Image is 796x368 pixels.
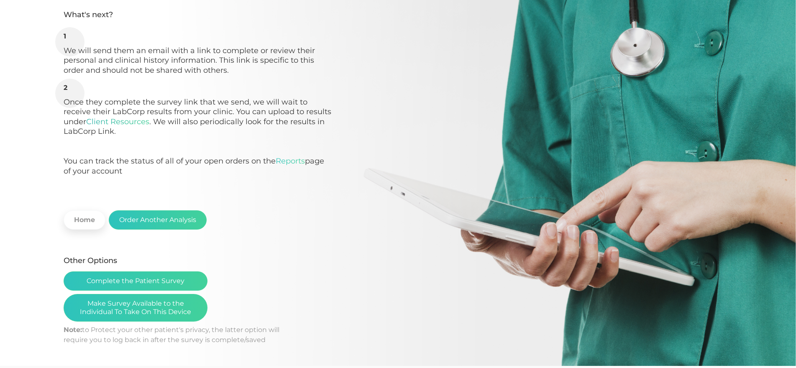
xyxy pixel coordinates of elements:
[276,156,305,166] a: Reports
[64,271,207,291] button: Complete the Patient Survey
[64,256,331,271] h5: Other Options
[64,84,331,176] li: Once they complete the survey link that we send, we will wait to receive their LabCorp results fr...
[64,10,331,26] h5: What's next?
[64,326,82,334] b: Note:
[64,325,331,345] div: to Protect your other patient's privacy, the latter option will require you to log back in after ...
[86,117,149,126] a: Client Resources
[64,32,331,75] li: We will send them an email with a link to complete or review their personal and clinical history ...
[109,210,207,230] button: Order Another Analysis
[64,294,207,322] button: Make Survey Available to the Individual To Take On This Device
[64,210,105,230] a: Home
[64,156,331,176] p: You can track the status of all of your open orders on the page of your account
